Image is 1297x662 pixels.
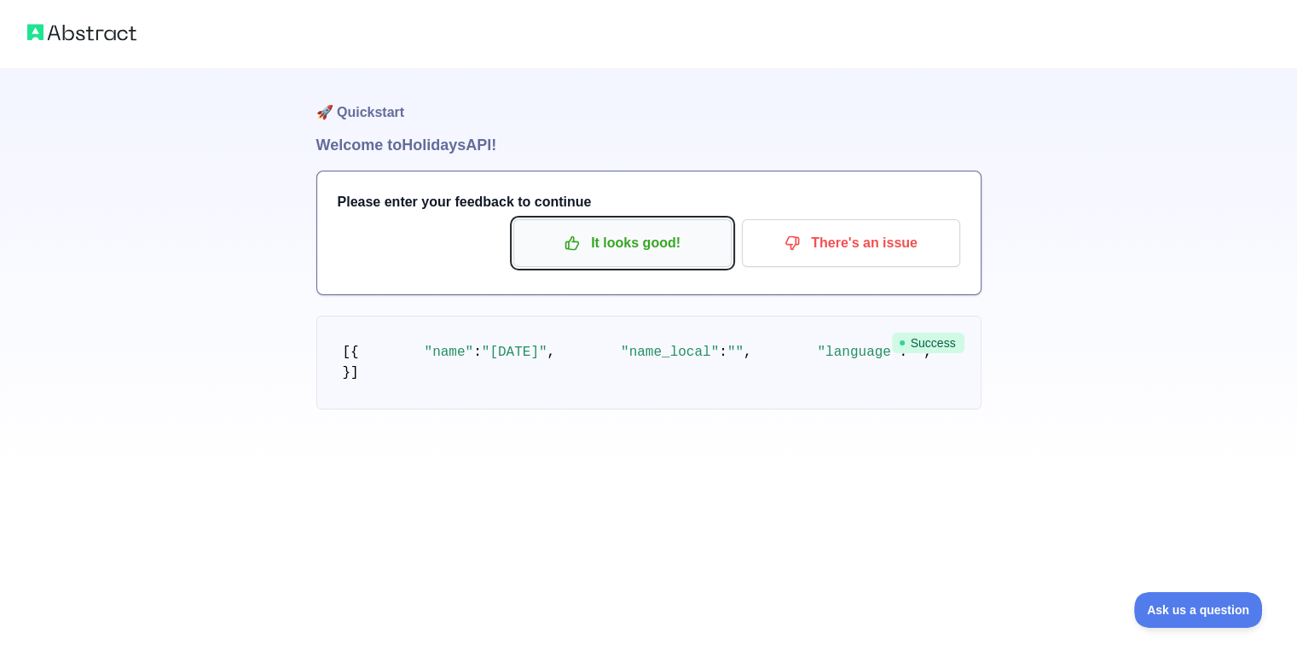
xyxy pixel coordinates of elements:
span: , [744,345,752,360]
span: : [473,345,482,360]
p: It looks good! [526,229,719,258]
p: There's an issue [755,229,947,258]
span: "name" [425,345,474,360]
h1: 🚀 Quickstart [316,68,981,133]
span: , [547,345,556,360]
img: Abstract logo [27,20,136,44]
span: : [719,345,727,360]
span: Success [892,333,964,353]
button: It looks good! [513,219,732,267]
button: There's an issue [742,219,960,267]
span: "language" [817,345,899,360]
span: [ [343,345,351,360]
h1: Welcome to Holidays API! [316,133,981,157]
span: "" [727,345,744,360]
span: "[DATE]" [482,345,547,360]
span: "name_local" [621,345,719,360]
h3: Please enter your feedback to continue [338,192,960,212]
iframe: Toggle Customer Support [1134,592,1263,628]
